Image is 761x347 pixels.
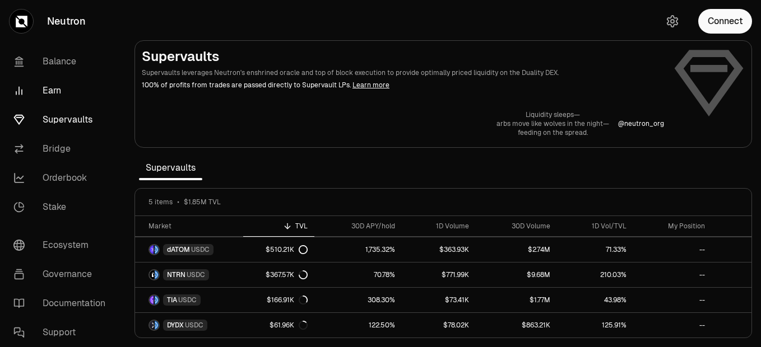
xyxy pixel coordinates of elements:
p: Supervaults leverages Neutron's enshrined oracle and top of block execution to provide optimally ... [142,68,664,78]
img: USDC Logo [155,296,159,304]
button: Connect [698,9,752,34]
a: 1,735.32% [314,237,402,262]
div: $510.21K [266,245,308,254]
span: USDC [191,245,210,254]
span: USDC [178,296,197,304]
a: Governance [4,260,121,289]
a: Supervaults [4,105,121,134]
a: -- [633,288,712,312]
a: 308.30% [314,288,402,312]
a: Learn more [352,81,389,90]
div: Market [149,222,236,231]
a: Liquidity sleeps—arbs move like wolves in the night—feeding on the spread. [496,110,609,137]
span: NTRN [167,270,185,279]
p: @ neutron_org [618,119,664,128]
img: USDC Logo [155,321,159,330]
a: -- [633,262,712,287]
span: 5 items [149,198,173,207]
a: 70.78% [314,262,402,287]
a: 210.03% [557,262,633,287]
a: -- [633,237,712,262]
span: dATOM [167,245,190,254]
p: 100% of profits from trades are passed directly to Supervault LPs. [142,80,664,90]
div: My Position [640,222,706,231]
a: 122.50% [314,313,402,337]
span: Supervaults [139,157,202,179]
h2: Supervaults [142,48,664,65]
a: $61.96K [243,313,314,337]
a: Stake [4,193,121,222]
a: $771.99K [402,262,476,287]
p: arbs move like wolves in the night— [496,119,609,128]
div: 1D Volume [409,222,469,231]
div: 30D Volume [482,222,550,231]
a: $510.21K [243,237,314,262]
a: $863.21K [476,313,557,337]
a: @neutron_org [618,119,664,128]
img: DYDX Logo [150,321,154,330]
div: $166.91K [267,296,308,304]
a: Orderbook [4,163,121,193]
img: USDC Logo [155,270,159,279]
a: 43.98% [557,288,633,312]
a: Support [4,318,121,347]
div: TVL [250,222,308,231]
p: feeding on the spread. [496,128,609,137]
span: USDC [185,321,203,330]
div: $61.96K [270,321,308,330]
a: $1.77M [476,288,557,312]
div: $367.57K [266,270,308,279]
a: $78.02K [402,313,476,337]
div: 30D APY/hold [321,222,395,231]
span: USDC [187,270,205,279]
img: dATOM Logo [150,245,154,254]
div: 1D Vol/TVL [564,222,627,231]
a: 71.33% [557,237,633,262]
a: Ecosystem [4,231,121,260]
span: $1.85M TVL [184,198,221,207]
a: Bridge [4,134,121,163]
a: $2.74M [476,237,557,262]
a: $367.57K [243,262,314,287]
a: DYDX LogoUSDC LogoDYDXUSDC [135,313,243,337]
a: $166.91K [243,288,314,312]
a: Documentation [4,289,121,318]
p: Liquidity sleeps— [496,110,609,119]
a: $363.93K [402,237,476,262]
a: dATOM LogoUSDC LogodATOMUSDC [135,237,243,262]
a: $73.41K [402,288,476,312]
span: DYDX [167,321,184,330]
a: Earn [4,76,121,105]
img: NTRN Logo [150,270,154,279]
a: $9.68M [476,262,557,287]
span: TIA [167,296,177,304]
img: TIA Logo [150,296,154,304]
a: -- [633,313,712,337]
img: USDC Logo [155,245,159,254]
a: NTRN LogoUSDC LogoNTRNUSDC [135,262,243,287]
a: TIA LogoUSDC LogoTIAUSDC [135,288,243,312]
a: Balance [4,47,121,76]
a: 125.91% [557,313,633,337]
